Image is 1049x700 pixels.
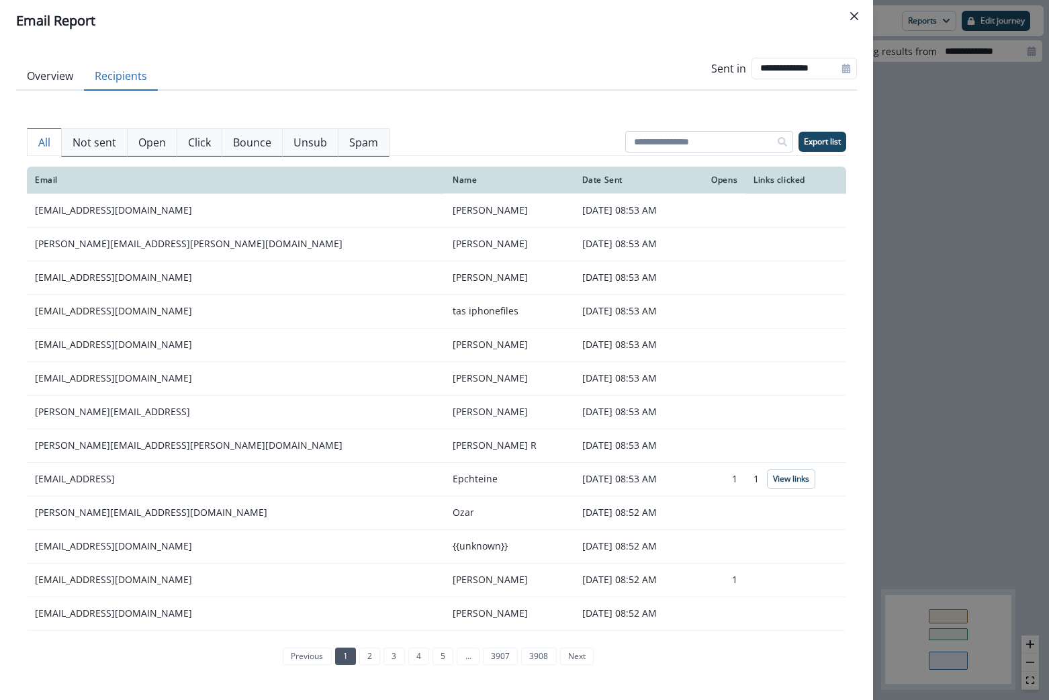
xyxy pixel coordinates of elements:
div: Date Sent [582,175,683,185]
p: Open [138,134,166,150]
td: [PERSON_NAME][EMAIL_ADDRESS][DOMAIN_NAME] [27,496,445,529]
div: Name [453,175,565,185]
div: Links clicked [754,175,838,185]
p: [DATE] 08:53 AM [582,338,683,351]
p: [DATE] 08:52 AM [582,539,683,553]
a: Jump forward [457,648,479,665]
td: [PERSON_NAME] [445,630,574,664]
td: [PERSON_NAME] [445,597,574,630]
td: 1 [691,462,745,496]
td: 1 [691,563,745,597]
td: [PERSON_NAME] [445,261,574,294]
div: 1 [754,469,838,489]
p: [DATE] 08:53 AM [582,439,683,452]
p: [DATE] 08:52 AM [582,607,683,620]
td: [PERSON_NAME] [445,395,574,429]
td: [EMAIL_ADDRESS][DOMAIN_NAME] [27,630,445,664]
p: View links [773,474,809,484]
p: [DATE] 08:53 AM [582,271,683,284]
td: [EMAIL_ADDRESS][DOMAIN_NAME] [27,597,445,630]
div: Email [35,175,437,185]
td: [PERSON_NAME][EMAIL_ADDRESS][PERSON_NAME][DOMAIN_NAME] [27,429,445,462]
p: [DATE] 08:53 AM [582,472,683,486]
p: [DATE] 08:53 AM [582,237,683,251]
td: [EMAIL_ADDRESS][DOMAIN_NAME] [27,328,445,361]
td: [EMAIL_ADDRESS][DOMAIN_NAME] [27,361,445,395]
td: [EMAIL_ADDRESS] [27,462,445,496]
button: View links [767,469,815,489]
td: [EMAIL_ADDRESS][DOMAIN_NAME] [27,563,445,597]
td: [EMAIL_ADDRESS][DOMAIN_NAME] [27,294,445,328]
p: [DATE] 08:52 AM [582,506,683,519]
a: Page 3907 [483,648,518,665]
td: [PERSON_NAME] R [445,429,574,462]
button: Overview [16,62,84,91]
a: Page 4 [408,648,429,665]
td: [EMAIL_ADDRESS][DOMAIN_NAME] [27,529,445,563]
a: Page 2 [359,648,380,665]
td: [EMAIL_ADDRESS][DOMAIN_NAME] [27,193,445,227]
button: Close [843,5,865,27]
a: Page 3908 [521,648,556,665]
p: Bounce [233,134,271,150]
a: Page 3 [383,648,404,665]
p: Not sent [73,134,116,150]
p: [DATE] 08:53 AM [582,371,683,385]
a: Next page [560,648,594,665]
td: [PERSON_NAME] [445,193,574,227]
p: Click [188,134,211,150]
td: [PERSON_NAME] [445,328,574,361]
a: Page 5 [432,648,453,665]
p: [DATE] 08:53 AM [582,405,683,419]
button: Recipients [84,62,158,91]
ul: Pagination [279,648,594,665]
p: [DATE] 08:52 AM [582,573,683,586]
td: [EMAIL_ADDRESS][DOMAIN_NAME] [27,261,445,294]
td: {{unknown}} [445,529,574,563]
td: [PERSON_NAME] [445,563,574,597]
td: [PERSON_NAME] [445,361,574,395]
td: Ozar [445,496,574,529]
p: Export list [804,137,841,146]
a: Page 1 is your current page [335,648,356,665]
div: Email Report [16,11,857,31]
td: tas iphonefiles [445,294,574,328]
td: [PERSON_NAME][EMAIL_ADDRESS] [27,395,445,429]
p: Unsub [293,134,327,150]
p: [DATE] 08:53 AM [582,204,683,217]
p: Spam [349,134,378,150]
p: Sent in [711,60,746,77]
td: [PERSON_NAME][EMAIL_ADDRESS][PERSON_NAME][DOMAIN_NAME] [27,227,445,261]
p: [DATE] 08:53 AM [582,304,683,318]
p: All [38,134,50,150]
div: Opens [699,175,737,185]
td: Epchteine [445,462,574,496]
td: [PERSON_NAME] [445,227,574,261]
button: Export list [799,132,846,152]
